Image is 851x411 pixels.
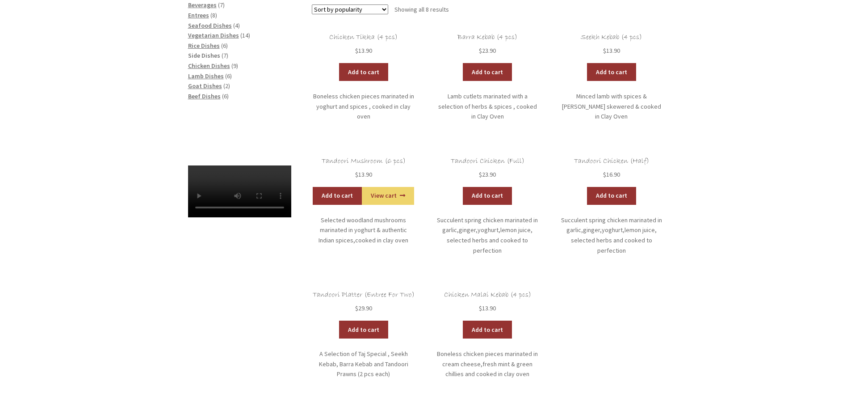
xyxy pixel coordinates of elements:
p: Lamb cutlets marinated with a selection of herbs & spices , cooked in Clay Oven [436,91,539,122]
h2: Tandoori Chicken (Half) [560,157,663,165]
a: Entrees [188,11,209,19]
bdi: 23.90 [479,170,496,178]
h2: Tandoori Chicken (Full) [436,157,539,165]
span: 7 [223,51,226,59]
span: 6 [223,42,226,50]
a: Tandoori Chicken (Half) $16.90 [560,157,663,180]
bdi: 13.90 [355,47,372,55]
span: 6 [224,92,227,100]
a: Add to cart: “Chicken Tikka (4 pcs)” [339,63,388,81]
p: Boneless chicken pieces marinated in yoghurt and spices , cooked in clay oven [312,91,415,122]
span: $ [479,170,482,178]
a: Add to cart: “Tandoori Mushroom (6 pcs)” [313,187,362,205]
h2: Tandoori Mushroom (6 pcs) [312,157,415,165]
span: 8 [212,11,215,19]
a: Add to cart: “Tandoori Chicken (Full)” [463,187,512,205]
span: 7 [220,1,223,9]
p: Minced lamb with spices & [PERSON_NAME] skewered & cooked in Clay Oven [560,91,663,122]
a: Barra Kebab (4 pcs) $23.90 [436,33,539,56]
bdi: 13.90 [355,170,372,178]
select: Shop order [312,4,388,14]
a: Tandoori Platter (Entree For Two) $29.90 [312,291,415,314]
a: Beverages [188,1,217,9]
a: Chicken Malai Kebab (4 pcs) $13.90 [436,291,539,314]
span: $ [479,304,482,312]
span: 2 [225,82,228,90]
a: Rice Dishes [188,42,220,50]
span: 4 [235,21,238,30]
span: 6 [227,72,230,80]
p: Succulent spring chicken marinated in garlic,ginger,yoghurt,lemon juice, selected herbs and cooke... [560,215,663,256]
span: $ [355,304,358,312]
a: Goat Dishes [188,82,222,90]
a: Side Dishes [188,51,220,59]
a: Beef Dishes [188,92,221,100]
a: Tandoori Mushroom (6 pcs) $13.90 [312,157,415,180]
a: Lamb Dishes [188,72,224,80]
p: Selected woodland mushrooms marinated in yoghurt & authentic Indian spices,cooked in clay oven [312,215,415,246]
a: Add to cart: “Tandoori Chicken (Half)” [587,187,636,205]
a: Seekh Kebab (4 pcs) $13.90 [560,33,663,56]
bdi: 13.90 [603,47,620,55]
h2: Tandoori Platter (Entree For Two) [312,291,415,299]
bdi: 23.90 [479,47,496,55]
h2: Chicken Malai Kebab (4 pcs) [436,291,539,299]
p: A Selection of Taj Special , Seekh Kebab, Barra Kebab and Tandoori Prawns (2 pcs each) [312,349,415,379]
p: Boneless chicken pieces marinated in cream cheese,fresh mint & green chillies and cooked in clay ... [436,349,539,379]
bdi: 29.90 [355,304,372,312]
bdi: 13.90 [479,304,496,312]
span: $ [355,170,358,178]
a: Chicken Tikka (4 pcs) $13.90 [312,33,415,56]
a: Add to cart: “Chicken Malai Kebab (4 pcs)” [463,321,512,339]
span: $ [603,170,606,178]
a: Vegetarian Dishes [188,31,239,39]
span: $ [603,47,606,55]
span: 9 [233,62,236,70]
a: Tandoori Chicken (Full) $23.90 [436,157,539,180]
a: Chicken Dishes [188,62,230,70]
h2: Barra Kebab (4 pcs) [436,33,539,42]
a: Add to cart: “Barra Kebab (4 pcs)” [463,63,512,81]
h2: Seekh Kebab (4 pcs) [560,33,663,42]
a: Seafood Dishes [188,21,232,30]
a: View cart [362,187,414,205]
a: Add to cart: “Tandoori Platter (Entree For Two)” [339,321,388,339]
bdi: 16.90 [603,170,620,178]
span: $ [355,47,358,55]
span: 14 [242,31,248,39]
p: Showing all 8 results [394,3,449,17]
h2: Chicken Tikka (4 pcs) [312,33,415,42]
p: Succulent spring chicken marinated in garlic,ginger,yoghurt,lemon juice, selected herbs and cooke... [436,215,539,256]
span: $ [479,47,482,55]
a: Add to cart: “Seekh Kebab (4 pcs)” [587,63,636,81]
